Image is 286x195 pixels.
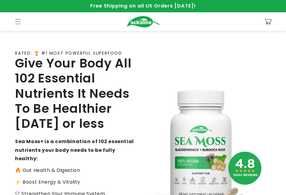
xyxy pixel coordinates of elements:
h2: Give Your Body All 102 Essential Nutrients It Needs To Be Healthier [DATE] or less [15,56,134,131]
strong: Sea Moss+ is a combination of 102 essential nutrients your body needs to be fully healthy: [15,138,134,162]
img: Ackaline [127,16,160,28]
span: Free Shipping on all US Orders [DATE]! [90,2,196,9]
p: ⚡️ Boost Energy & Vitality [15,178,134,187]
summary: Menu [11,15,25,28]
p: 🔥 Gut Health & Digestion [15,166,134,175]
p: RATED: 🏆 #1 MOST POWERFUL SUPERFOOD [15,51,122,56]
